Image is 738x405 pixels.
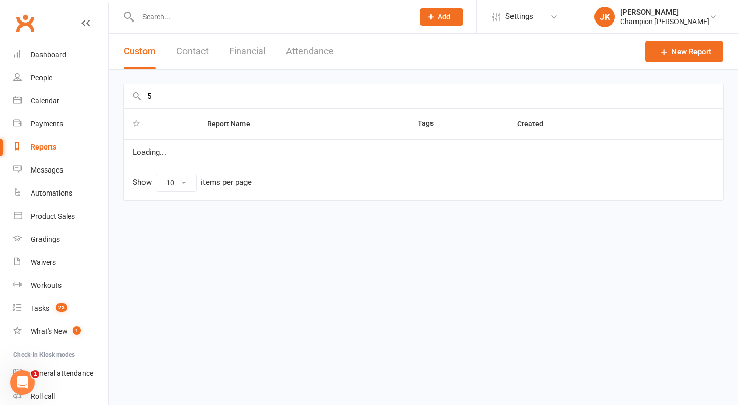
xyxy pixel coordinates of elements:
div: Reports [31,143,56,151]
div: Show [133,174,252,192]
div: Roll call [31,392,55,400]
iframe: Intercom live chat [10,370,35,395]
span: Report Name [207,120,261,128]
button: Created [517,118,555,130]
span: Add [438,13,450,21]
a: General attendance kiosk mode [13,362,108,385]
a: Automations [13,182,108,205]
a: Clubworx [12,10,38,36]
a: Calendar [13,90,108,113]
a: Workouts [13,274,108,297]
a: Gradings [13,228,108,251]
div: Tasks [31,304,49,312]
div: People [31,74,52,82]
span: 1 [73,326,81,335]
button: Contact [176,34,209,69]
div: Waivers [31,258,56,266]
a: Product Sales [13,205,108,228]
a: Messages [13,159,108,182]
td: Loading... [124,139,723,165]
a: People [13,67,108,90]
div: Gradings [31,235,60,243]
a: Waivers [13,251,108,274]
a: Dashboard [13,44,108,67]
button: Report Name [207,118,261,130]
div: Messages [31,166,63,174]
button: Financial [229,34,265,69]
span: Settings [505,5,534,28]
div: Workouts [31,281,61,289]
span: Created [517,120,555,128]
div: Champion [PERSON_NAME] [620,17,709,26]
span: 23 [56,303,67,312]
div: Product Sales [31,212,75,220]
input: Search by name [124,84,723,108]
a: What's New1 [13,320,108,343]
div: What's New [31,327,68,335]
div: Dashboard [31,51,66,59]
span: 1 [31,370,39,378]
th: Tags [408,109,508,139]
div: Automations [31,189,72,197]
input: Search... [135,10,406,24]
button: Attendance [286,34,334,69]
button: Add [420,8,463,26]
a: New Report [645,41,723,62]
div: Payments [31,120,63,128]
a: Reports [13,136,108,159]
div: JK [594,7,615,27]
button: Custom [124,34,156,69]
a: Tasks 23 [13,297,108,320]
div: General attendance [31,369,93,377]
div: items per page [201,178,252,187]
div: Calendar [31,97,59,105]
div: [PERSON_NAME] [620,8,709,17]
a: Payments [13,113,108,136]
